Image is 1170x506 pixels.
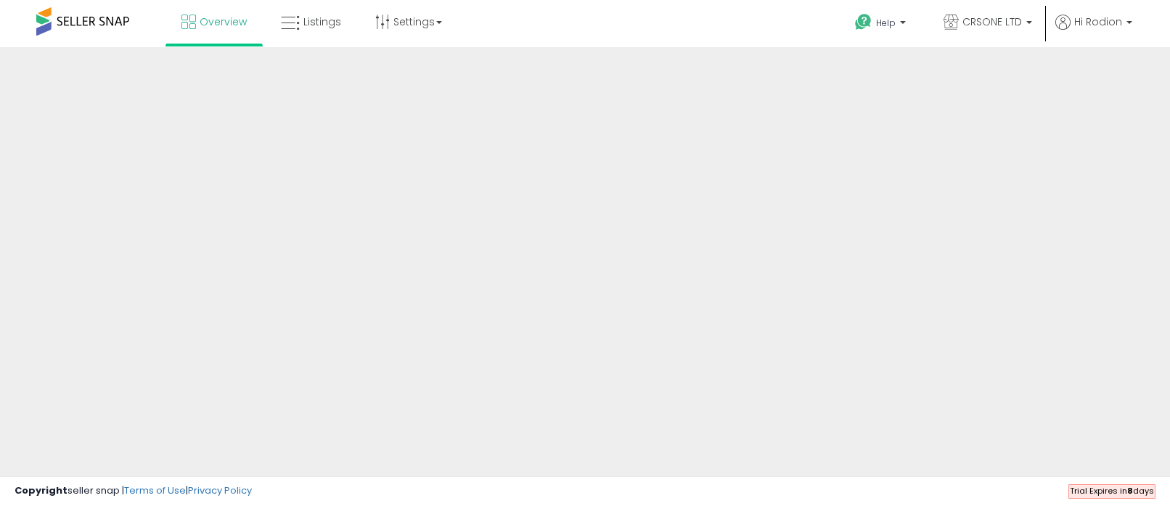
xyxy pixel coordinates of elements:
[1070,485,1154,497] span: Trial Expires in days
[843,2,920,47] a: Help
[200,15,247,29] span: Overview
[1055,15,1132,47] a: Hi Rodion
[854,13,872,31] i: Get Help
[303,15,341,29] span: Listings
[188,483,252,497] a: Privacy Policy
[1074,15,1122,29] span: Hi Rodion
[962,15,1022,29] span: CRSONE LTD
[124,483,186,497] a: Terms of Use
[15,484,252,498] div: seller snap | |
[1127,485,1133,497] b: 8
[15,483,67,497] strong: Copyright
[876,17,896,29] span: Help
